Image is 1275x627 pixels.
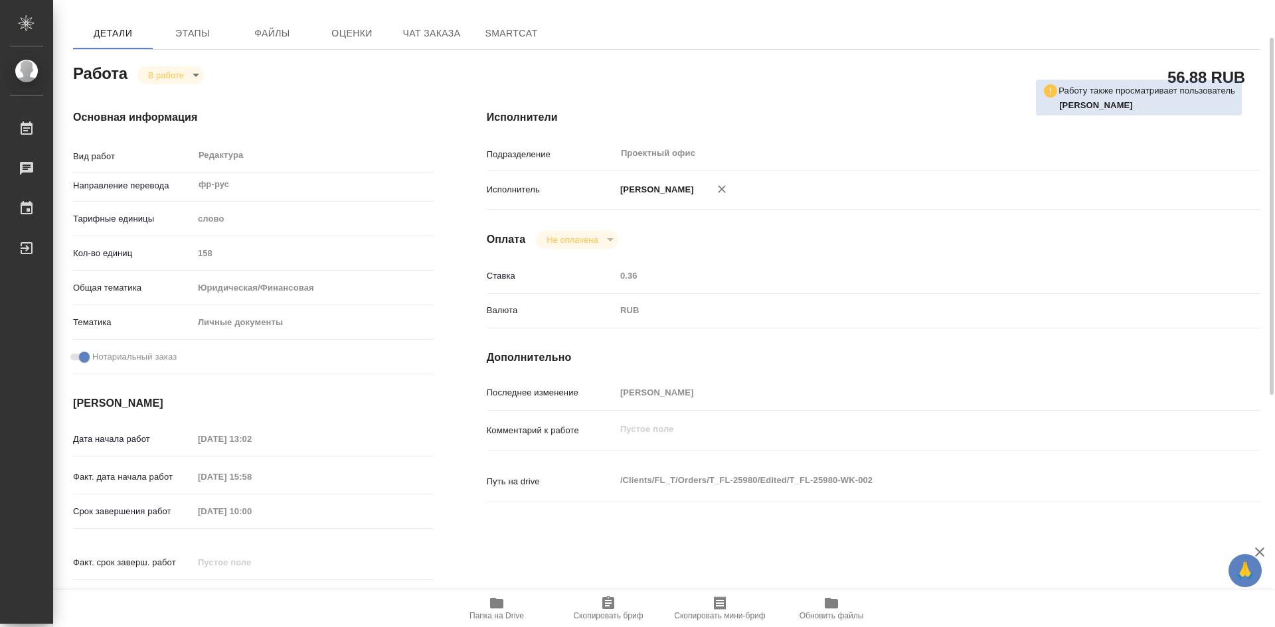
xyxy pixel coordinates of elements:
[1059,100,1133,110] b: [PERSON_NAME]
[707,174,736,204] button: Удалить исполнителя
[487,269,616,283] p: Ставка
[240,25,304,42] span: Файлы
[320,25,384,42] span: Оценки
[573,611,643,620] span: Скопировать бриф
[193,311,434,334] div: Личные документы
[616,183,694,196] p: [PERSON_NAME]
[137,66,204,84] div: В работе
[73,281,193,295] p: Общая тематика
[73,247,193,260] p: Кол-во единиц
[193,277,434,299] div: Юридическая/Финансовая
[469,611,524,620] span: Папка на Drive
[400,25,464,42] span: Чат заказа
[193,429,309,449] input: Пустое поле
[73,150,193,163] p: Вид работ
[193,244,434,263] input: Пустое поле
[543,234,602,245] button: Не оплачена
[800,611,864,620] span: Обновить файлы
[441,590,552,627] button: Папка на Drive
[487,109,1260,125] h4: Исполнители
[664,590,776,627] button: Скопировать мини-бриф
[92,350,177,364] span: Нотариальный заказ
[73,316,193,329] p: Тематика
[73,109,434,125] h4: Основная информация
[81,25,145,42] span: Детали
[616,469,1196,492] textarea: /Clients/FL_T/Orders/T_FL-25980/Edited/T_FL-25980-WK-002
[73,212,193,226] p: Тарифные единицы
[1234,557,1256,585] span: 🙏
[479,25,543,42] span: SmartCat
[487,183,616,196] p: Исполнитель
[73,395,434,411] h4: [PERSON_NAME]
[73,433,193,446] p: Дата начала работ
[487,350,1260,366] h4: Дополнительно
[776,590,887,627] button: Обновить файлы
[1059,99,1235,112] p: Тарабановская Анастасия
[73,470,193,484] p: Факт. дата начала работ
[487,475,616,488] p: Путь на drive
[144,70,188,81] button: В работе
[1229,554,1262,587] button: 🙏
[487,232,526,247] h4: Оплата
[552,590,664,627] button: Скопировать бриф
[487,148,616,161] p: Подразделение
[73,60,127,84] h2: Работа
[161,25,224,42] span: Этапы
[536,231,618,249] div: В работе
[193,553,309,572] input: Пустое поле
[193,467,309,486] input: Пустое поле
[616,299,1196,322] div: RUB
[487,304,616,317] p: Валюта
[193,587,309,606] input: ✎ Введи что-нибудь
[73,179,193,192] p: Направление перевода
[487,386,616,399] p: Последнее изменение
[1059,84,1235,98] p: Работу также просматривает пользователь
[616,266,1196,285] input: Пустое поле
[674,611,765,620] span: Скопировать мини-бриф
[193,502,309,521] input: Пустое поле
[1167,66,1245,88] h2: 56.88 RUB
[616,383,1196,402] input: Пустое поле
[487,424,616,437] p: Комментарий к работе
[73,556,193,569] p: Факт. срок заверш. работ
[73,505,193,518] p: Срок завершения работ
[193,208,434,230] div: слово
